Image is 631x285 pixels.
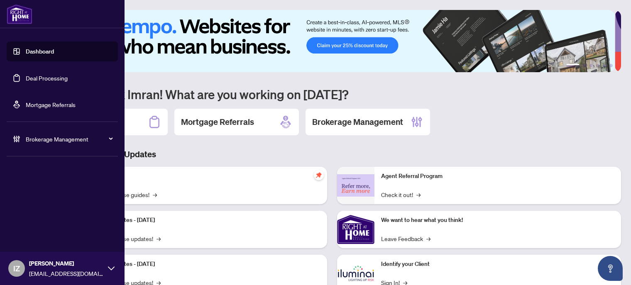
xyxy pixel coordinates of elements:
[337,174,374,197] img: Agent Referral Program
[381,190,421,199] a: Check it out!→
[381,234,430,243] a: Leave Feedback→
[381,260,614,269] p: Identify your Client
[337,211,374,248] img: We want to hear what you think!
[181,116,254,128] h2: Mortgage Referrals
[583,64,586,67] button: 2
[312,116,403,128] h2: Brokerage Management
[609,64,613,67] button: 6
[598,256,623,281] button: Open asap
[87,216,320,225] p: Platform Updates - [DATE]
[7,4,32,24] img: logo
[596,64,599,67] button: 4
[26,101,76,108] a: Mortgage Referrals
[157,234,161,243] span: →
[29,269,104,278] span: [EMAIL_ADDRESS][DOMAIN_NAME]
[43,10,615,72] img: Slide 0
[314,170,324,180] span: pushpin
[13,263,20,274] span: IZ
[603,64,606,67] button: 5
[153,190,157,199] span: →
[43,86,621,102] h1: Welcome back Imran! What are you working on [DATE]?
[589,64,593,67] button: 3
[26,48,54,55] a: Dashboard
[566,64,580,67] button: 1
[26,134,112,144] span: Brokerage Management
[87,172,320,181] p: Self-Help
[381,216,614,225] p: We want to hear what you think!
[381,172,614,181] p: Agent Referral Program
[416,190,421,199] span: →
[426,234,430,243] span: →
[87,260,320,269] p: Platform Updates - [DATE]
[26,74,68,82] a: Deal Processing
[29,259,104,268] span: [PERSON_NAME]
[43,149,621,160] h3: Brokerage & Industry Updates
